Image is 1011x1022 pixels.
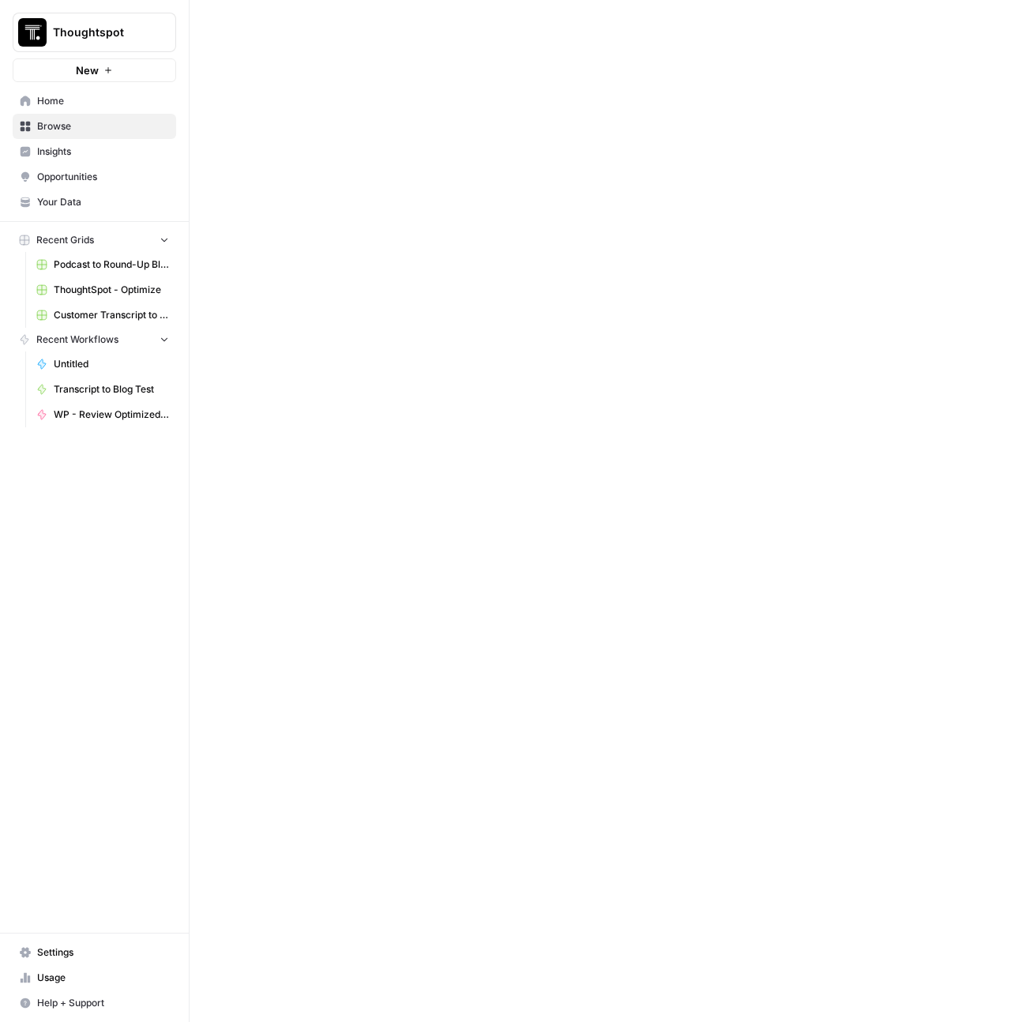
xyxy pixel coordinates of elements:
span: WP - Review Optimized Article [54,408,169,422]
a: Usage [13,965,176,990]
span: Home [37,94,169,108]
a: Insights [13,139,176,164]
span: Untitled [54,357,169,371]
span: Thoughtspot [53,24,148,40]
a: Podcast to Round-Up Blog [29,252,176,277]
span: ThoughtSpot - Optimize [54,283,169,297]
button: Help + Support [13,990,176,1016]
span: Usage [37,971,169,985]
span: Opportunities [37,170,169,184]
span: Recent Grids [36,233,94,247]
span: Transcript to Blog Test [54,382,169,396]
span: Help + Support [37,996,169,1010]
button: Recent Grids [13,228,176,252]
button: Recent Workflows [13,328,176,351]
img: Thoughtspot Logo [18,18,47,47]
a: WP - Review Optimized Article [29,402,176,427]
a: Home [13,88,176,114]
a: Settings [13,940,176,965]
a: Customer Transcript to Case Study [29,302,176,328]
a: Opportunities [13,164,176,190]
span: Your Data [37,195,169,209]
button: Workspace: Thoughtspot [13,13,176,52]
a: Browse [13,114,176,139]
span: New [76,62,99,78]
a: Transcript to Blog Test [29,377,176,402]
span: Settings [37,945,169,960]
span: Customer Transcript to Case Study [54,308,169,322]
a: Your Data [13,190,176,215]
a: Untitled [29,351,176,377]
button: New [13,58,176,82]
span: Insights [37,145,169,159]
span: Browse [37,119,169,133]
span: Recent Workflows [36,333,118,347]
span: Podcast to Round-Up Blog [54,257,169,272]
a: ThoughtSpot - Optimize [29,277,176,302]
